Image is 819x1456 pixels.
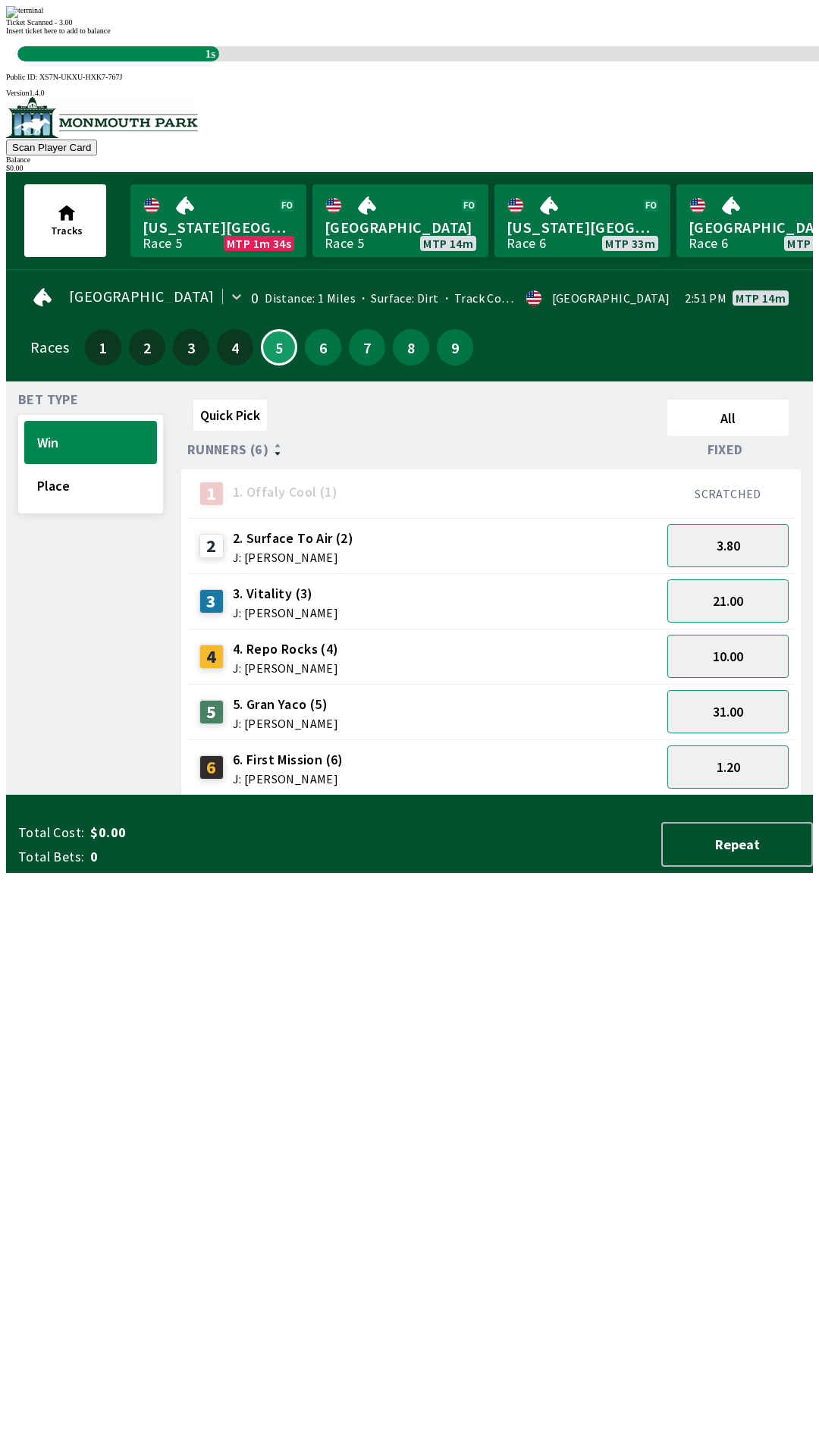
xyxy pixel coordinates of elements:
span: 3. Vitality (3) [233,584,338,604]
span: 1. Offaly Cool (1) [233,482,337,502]
span: Place [37,477,144,494]
span: $0.00 [90,824,329,842]
span: Quick Pick [200,406,260,424]
button: 4 [217,329,253,366]
button: Repeat [661,822,813,867]
div: Race 6 [689,237,728,249]
span: 4 [221,342,249,353]
button: 3.80 [667,524,789,567]
div: 2 [199,534,224,558]
button: Quick Pick [193,400,267,431]
button: Place [24,464,157,507]
span: 2 [133,342,162,353]
button: 1.20 [667,745,789,789]
span: [GEOGRAPHIC_DATA] [69,290,215,303]
div: Fixed [661,442,795,457]
span: 21.00 [713,592,743,610]
span: All [674,409,782,427]
button: Win [24,421,157,464]
div: $ 0.00 [6,164,813,172]
button: 2 [129,329,165,366]
span: J: [PERSON_NAME] [233,551,353,563]
button: Scan Player Card [6,140,97,155]
span: 1.20 [717,758,740,776]
span: Total Bets: [18,848,84,866]
button: 21.00 [667,579,789,623]
span: MTP 14m [423,237,473,249]
div: Races [30,341,69,353]
span: [US_STATE][GEOGRAPHIC_DATA] [143,218,294,237]
div: Race 6 [507,237,546,249]
span: Fixed [708,444,743,456]
span: Total Cost: [18,824,84,842]
button: 1 [85,329,121,366]
div: Public ID: [6,73,813,81]
div: 0 [251,292,259,304]
button: 5 [261,329,297,366]
span: 10.00 [713,648,743,665]
button: Tracks [24,184,106,257]
div: Runners (6) [187,442,661,457]
a: [US_STATE][GEOGRAPHIC_DATA]Race 6MTP 33m [494,184,670,257]
span: Tracks [51,224,83,237]
button: 6 [305,329,341,366]
span: 6. First Mission (6) [233,750,344,770]
span: 3.80 [717,537,740,554]
span: [US_STATE][GEOGRAPHIC_DATA] [507,218,658,237]
button: 8 [393,329,429,366]
div: Race 5 [325,237,364,249]
span: J: [PERSON_NAME] [233,773,344,785]
span: 6 [309,342,337,353]
span: Bet Type [18,394,78,406]
img: venue logo [6,97,198,138]
span: Insert ticket here to add to balance [6,27,111,35]
span: Distance: 1 Miles [265,290,356,306]
button: 3 [173,329,209,366]
button: 7 [349,329,385,366]
span: [GEOGRAPHIC_DATA] [325,218,476,237]
span: 2. Surface To Air (2) [233,529,353,548]
div: 4 [199,645,224,669]
span: 0 [90,848,329,866]
div: SCRATCHED [667,486,789,501]
button: 31.00 [667,690,789,733]
span: J: [PERSON_NAME] [233,607,338,619]
span: 7 [353,342,381,353]
span: 9 [441,342,469,353]
span: 2:51 PM [685,292,726,304]
span: Runners (6) [187,444,268,456]
div: [GEOGRAPHIC_DATA] [552,292,670,304]
div: Version 1.4.0 [6,89,813,97]
span: 1s [202,44,219,64]
button: All [667,400,789,436]
button: 10.00 [667,635,789,678]
div: 3 [199,589,224,613]
div: 6 [199,755,224,780]
img: terminal [6,6,43,18]
div: Race 5 [143,237,182,249]
div: 5 [199,700,224,724]
span: 8 [397,342,425,353]
span: Track Condition: Firm [439,290,573,306]
a: [GEOGRAPHIC_DATA]Race 5MTP 14m [312,184,488,257]
span: MTP 33m [605,237,655,249]
span: J: [PERSON_NAME] [233,662,339,674]
span: Repeat [675,836,799,853]
span: 5 [266,344,292,351]
span: XS7N-UKXU-HXK7-767J [39,73,122,81]
span: 1 [89,342,118,353]
div: Ticket Scanned - 3.00 [6,18,813,27]
span: 5. Gran Yaco (5) [233,695,338,714]
span: 3 [177,342,206,353]
span: J: [PERSON_NAME] [233,717,338,730]
button: 9 [437,329,473,366]
span: Surface: Dirt [356,290,439,306]
div: Balance [6,155,813,164]
span: Win [37,434,144,451]
span: MTP 1m 34s [227,237,291,249]
span: 31.00 [713,703,743,720]
div: 1 [199,482,224,506]
a: [US_STATE][GEOGRAPHIC_DATA]Race 5MTP 1m 34s [130,184,306,257]
span: 4. Repo Rocks (4) [233,639,339,659]
span: MTP 14m [736,292,786,304]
